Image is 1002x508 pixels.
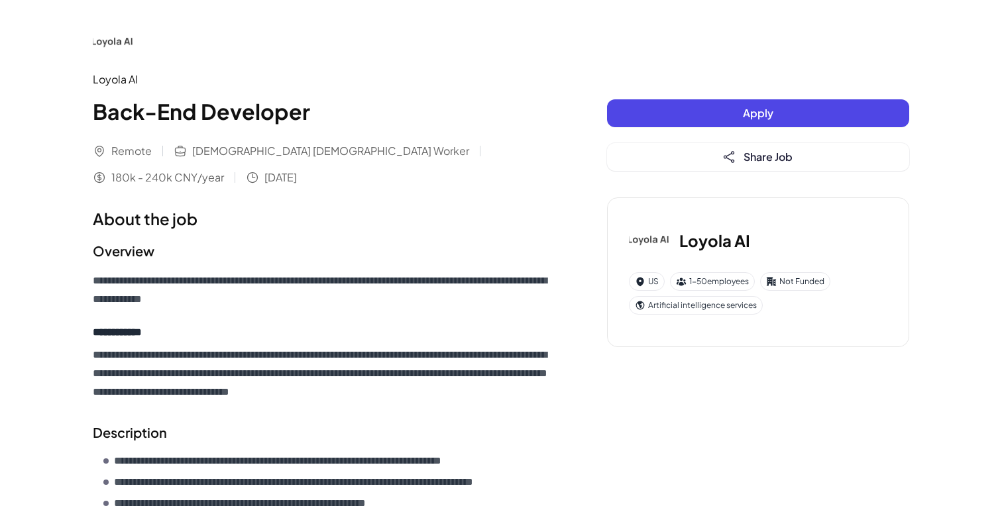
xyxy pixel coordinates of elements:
[744,150,793,164] span: Share Job
[670,272,755,291] div: 1-50 employees
[192,143,469,159] span: [DEMOGRAPHIC_DATA] [DEMOGRAPHIC_DATA] Worker
[629,219,671,262] img: Lo
[264,170,297,185] span: [DATE]
[93,95,554,127] h1: Back-End Developer
[93,21,135,64] img: Lo
[629,296,763,315] div: Artificial intelligence services
[93,72,554,87] div: Loyola AI
[111,170,224,185] span: 180k - 240k CNY/year
[679,229,750,252] h3: Loyola AI
[93,241,554,261] h2: Overview
[743,106,773,120] span: Apply
[111,143,152,159] span: Remote
[760,272,830,291] div: Not Funded
[629,272,665,291] div: US
[93,207,554,230] h1: About the job
[93,423,554,442] h2: Description
[607,99,909,127] button: Apply
[607,143,909,171] button: Share Job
